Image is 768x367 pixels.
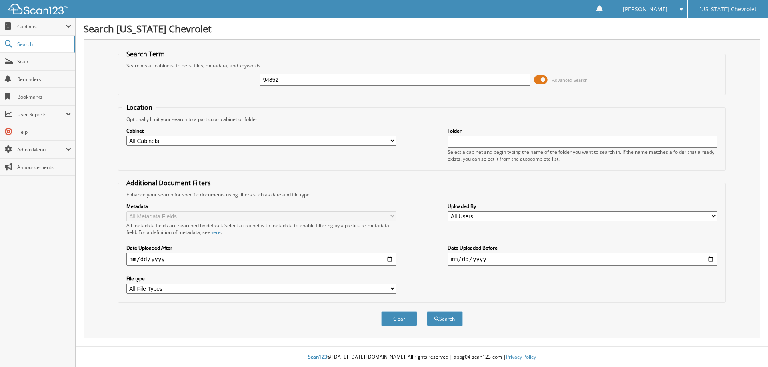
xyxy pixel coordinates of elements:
[17,93,71,100] span: Bookmarks
[8,4,68,14] img: scan123-logo-white.svg
[122,103,156,112] legend: Location
[84,22,760,35] h1: Search [US_STATE] Chevrolet
[17,23,66,30] span: Cabinets
[126,222,396,236] div: All metadata fields are searched by default. Select a cabinet with metadata to enable filtering b...
[122,62,722,69] div: Searches all cabinets, folders, files, metadata, and keywords
[122,116,722,123] div: Optionally limit your search to a particular cabinet or folder
[122,50,169,58] legend: Search Term
[381,311,417,326] button: Clear
[122,191,722,198] div: Enhance your search for specific documents using filters such as date and file type.
[506,353,536,360] a: Privacy Policy
[427,311,463,326] button: Search
[448,253,717,266] input: end
[126,275,396,282] label: File type
[76,347,768,367] div: © [DATE]-[DATE] [DOMAIN_NAME]. All rights reserved | appg04-scan123-com |
[17,111,66,118] span: User Reports
[552,77,588,83] span: Advanced Search
[210,229,221,236] a: here
[17,146,66,153] span: Admin Menu
[623,7,668,12] span: [PERSON_NAME]
[448,244,717,251] label: Date Uploaded Before
[448,149,717,162] div: Select a cabinet and begin typing the name of the folder you want to search in. If the name match...
[448,127,717,134] label: Folder
[308,353,327,360] span: Scan123
[126,253,396,266] input: start
[126,127,396,134] label: Cabinet
[17,164,71,171] span: Announcements
[699,7,756,12] span: [US_STATE] Chevrolet
[126,203,396,210] label: Metadata
[126,244,396,251] label: Date Uploaded After
[17,76,71,83] span: Reminders
[728,329,768,367] iframe: Chat Widget
[122,179,215,187] legend: Additional Document Filters
[17,41,70,48] span: Search
[448,203,717,210] label: Uploaded By
[17,58,71,65] span: Scan
[17,129,71,135] span: Help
